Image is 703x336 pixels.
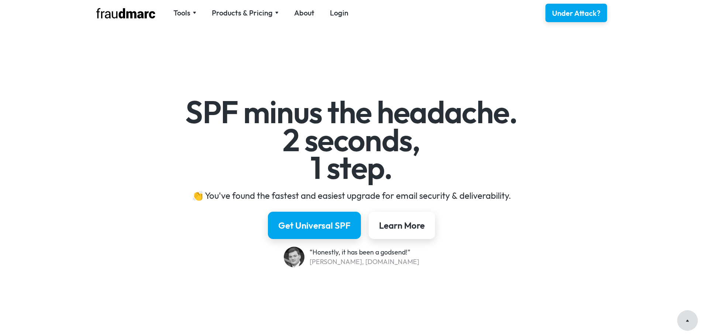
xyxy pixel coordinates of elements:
div: Products & Pricing [212,8,273,18]
div: Under Attack? [552,8,600,18]
h1: SPF minus the headache. 2 seconds, 1 step. [137,98,566,182]
a: Learn More [369,212,435,239]
div: Tools [173,8,196,18]
div: “Honestly, it has been a godsend!” [310,247,419,257]
div: [PERSON_NAME], [DOMAIN_NAME] [310,257,419,267]
a: Login [330,8,348,18]
div: Products & Pricing [212,8,279,18]
div: 👏 You've found the fastest and easiest upgrade for email security & deliverability. [137,190,566,201]
a: About [294,8,314,18]
div: Get Universal SPF [278,219,351,231]
a: Get Universal SPF [268,212,361,239]
a: Under Attack? [545,4,607,22]
div: Tools [173,8,190,18]
div: Learn More [379,219,425,231]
